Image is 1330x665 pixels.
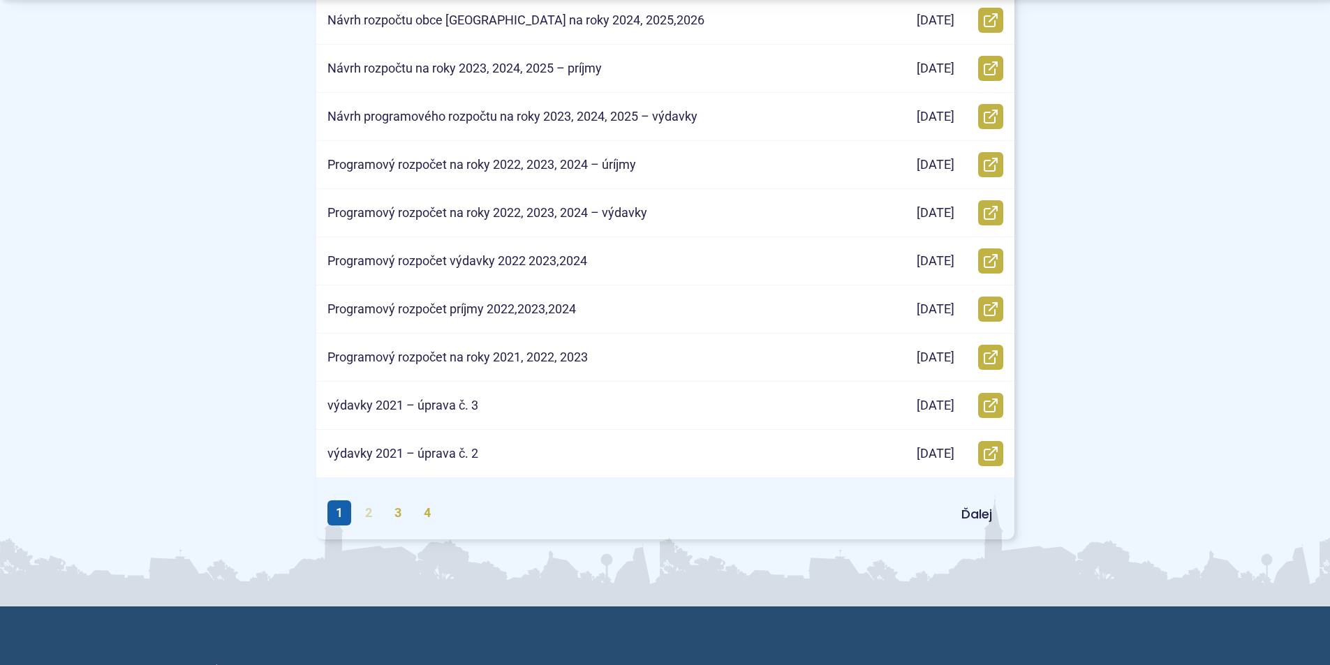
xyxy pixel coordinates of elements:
[327,109,697,125] p: Návrh programového rozpočtu na roky 2023, 2024, 2025 – výdavky
[917,13,954,29] p: [DATE]
[327,398,478,414] p: výdavky 2021 – úprava č. 3
[917,253,954,269] p: [DATE]
[327,500,351,525] span: 1
[961,505,992,523] span: Ďalej
[917,61,954,77] p: [DATE]
[917,205,954,221] p: [DATE]
[327,13,704,29] p: Návrh rozpočtu obce [GEOGRAPHIC_DATA] na roky 2024, 2025,2026
[327,446,478,462] p: výdavky 2021 – úprava č. 2
[950,502,1003,527] a: Ďalej
[415,500,439,525] a: 4
[327,205,647,221] p: Programový rozpočet na roky 2022, 2023, 2024 – výdavky
[327,61,602,77] p: Návrh rozpočtu na roky 2023, 2024, 2025 – príjmy
[327,157,636,173] p: Programový rozpočet na roky 2022, 2023, 2024 – úríjmy
[917,446,954,462] p: [DATE]
[327,301,576,317] p: Programový rozpočet príjmy 2022,2023,2024
[357,500,380,525] a: 2
[917,398,954,414] p: [DATE]
[917,157,954,173] p: [DATE]
[917,301,954,317] p: [DATE]
[327,350,588,366] p: Programový rozpočet na roky 2021, 2022, 2023
[917,350,954,366] p: [DATE]
[917,109,954,125] p: [DATE]
[386,500,410,525] a: 3
[327,253,587,269] p: Programový rozpočet výdavky 2022 2023,2024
